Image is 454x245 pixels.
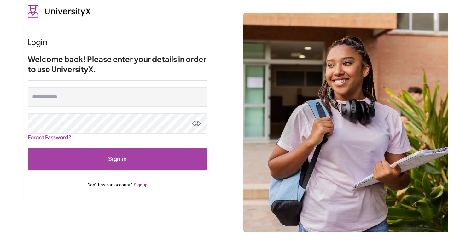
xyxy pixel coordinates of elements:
[28,182,207,188] p: Don't have an account?
[28,54,207,74] h2: Welcome back! Please enter your details in order to use UniversityX.
[28,37,207,48] h1: Login
[134,182,148,187] a: Signup
[28,131,71,143] a: Forgot Password?
[192,119,201,128] button: toggle password view
[28,5,91,18] img: UniversityX logo
[243,13,448,232] img: login background
[28,148,207,170] button: Submit form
